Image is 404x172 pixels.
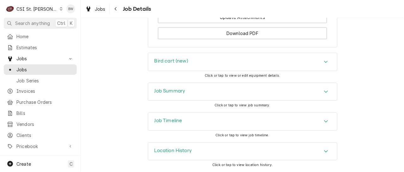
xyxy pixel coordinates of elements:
[16,33,74,40] span: Home
[16,132,74,139] span: Clients
[148,83,337,101] div: Job Summary
[83,4,108,14] a: Jobs
[95,6,106,12] span: Jobs
[148,142,337,161] div: Location History
[4,42,77,53] a: Estimates
[148,143,337,160] div: Accordion Header
[154,88,185,94] h3: Job Summary
[4,130,77,140] a: Clients
[16,110,74,116] span: Bills
[148,143,337,160] button: Accordion Details Expand Trigger
[148,83,337,101] div: Accordion Header
[154,58,188,64] h3: Bird cart (new)
[121,5,151,13] span: Job Details
[16,55,64,62] span: Jobs
[148,53,337,71] button: Accordion Details Expand Trigger
[16,6,57,12] div: CSI St. [PERSON_NAME]
[214,103,270,107] span: Click or tap to view job summary.
[4,75,77,86] a: Job Series
[16,99,74,105] span: Purchase Orders
[148,53,337,71] div: Bird cart (new)
[6,4,15,13] div: C
[215,133,269,137] span: Click or tap to view job timeline.
[148,113,337,130] div: Accordion Header
[16,77,74,84] span: Job Series
[66,4,75,13] div: BW
[154,118,182,124] h3: Job Timeline
[6,4,15,13] div: CSI St. Louis's Avatar
[4,18,77,29] button: Search anythingCtrlK
[16,143,64,150] span: Pricebook
[4,86,77,96] a: Invoices
[70,20,73,27] span: K
[4,64,77,75] a: Jobs
[15,20,50,27] span: Search anything
[111,4,121,14] button: Navigate back
[4,141,77,151] a: Go to Pricebook
[4,108,77,118] a: Bills
[4,153,77,163] a: Reports
[158,27,327,39] button: Download PDF
[158,23,327,39] div: Button Group Row
[16,155,74,161] span: Reports
[16,44,74,51] span: Estimates
[4,53,77,64] a: Go to Jobs
[4,31,77,42] a: Home
[69,161,73,167] span: C
[212,163,273,167] span: Click or tap to view location history.
[16,66,74,73] span: Jobs
[66,4,75,13] div: Brad Wicks's Avatar
[148,53,337,71] div: Accordion Header
[16,161,31,167] span: Create
[57,20,65,27] span: Ctrl
[16,88,74,94] span: Invoices
[205,74,280,78] span: Click or tap to view or edit equipment details.
[16,121,74,128] span: Vendors
[148,112,337,131] div: Job Timeline
[4,119,77,129] a: Vendors
[148,113,337,130] button: Accordion Details Expand Trigger
[148,83,337,101] button: Accordion Details Expand Trigger
[4,97,77,107] a: Purchase Orders
[154,148,192,154] h3: Location History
